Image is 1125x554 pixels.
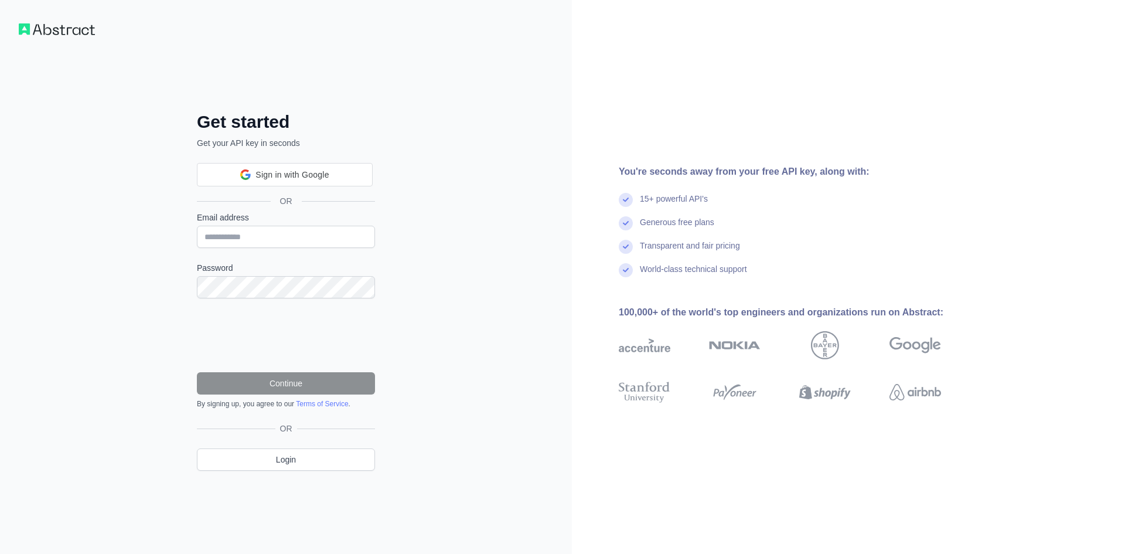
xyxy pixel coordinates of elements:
p: Get your API key in seconds [197,137,375,149]
img: check mark [619,240,633,254]
div: 15+ powerful API's [640,193,708,216]
div: By signing up, you agree to our . [197,399,375,409]
a: Terms of Service [296,400,348,408]
img: stanford university [619,379,670,405]
img: nokia [709,331,761,359]
h2: Get started [197,111,375,132]
img: bayer [811,331,839,359]
div: World-class technical support [640,263,747,287]
label: Password [197,262,375,274]
div: Transparent and fair pricing [640,240,740,263]
span: Sign in with Google [255,169,329,181]
img: check mark [619,216,633,230]
span: OR [275,423,297,434]
div: You're seconds away from your free API key, along with: [619,165,979,179]
div: Sign in with Google [197,163,373,186]
img: accenture [619,331,670,359]
button: Continue [197,372,375,395]
img: check mark [619,193,633,207]
div: Generous free plans [640,216,714,240]
img: check mark [619,263,633,277]
img: airbnb [889,379,941,405]
div: 100,000+ of the world's top engineers and organizations run on Abstract: [619,305,979,320]
span: OR [271,195,302,207]
iframe: reCAPTCHA [197,312,375,358]
label: Email address [197,212,375,223]
img: shopify [799,379,851,405]
img: google [889,331,941,359]
img: payoneer [709,379,761,405]
a: Login [197,448,375,471]
img: Workflow [19,23,95,35]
